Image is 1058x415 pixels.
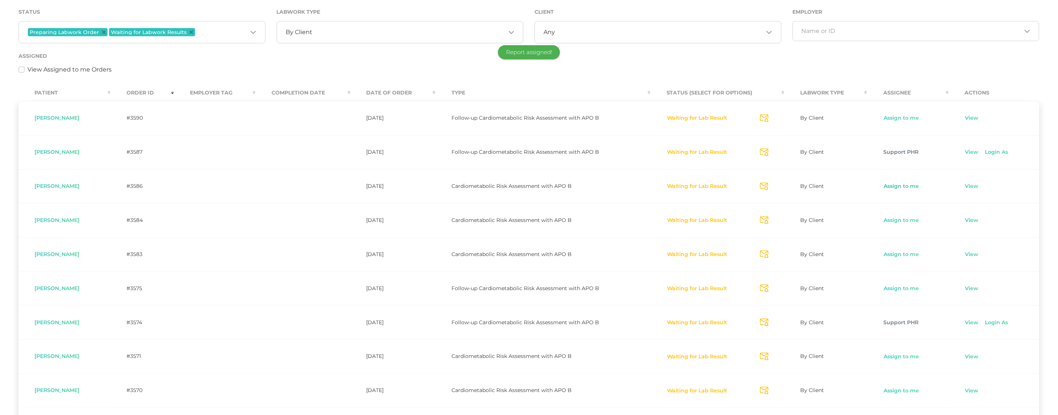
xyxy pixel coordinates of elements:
[34,319,79,326] span: [PERSON_NAME]
[883,285,919,292] a: Assign to me
[801,114,824,121] span: By Client
[760,387,769,395] svg: Send Notification
[949,84,1039,101] th: Actions
[436,84,651,101] th: Type : activate to sort column ascending
[19,21,266,43] div: Search for option
[883,217,919,224] a: Assign to me
[351,237,436,271] td: [DATE]
[111,305,174,339] td: #3574
[111,339,174,373] td: #3571
[34,114,79,121] span: [PERSON_NAME]
[965,149,979,156] a: View
[760,319,769,326] svg: Send Notification
[102,30,106,34] button: Deselect Preparing Labwork Order
[965,217,979,224] a: View
[883,319,919,326] span: Support PHR
[451,251,572,258] span: Cardiometabolic Risk Assessment with APO B
[111,135,174,169] td: #3587
[351,101,436,135] td: [DATE]
[111,203,174,237] td: #3584
[883,353,919,361] a: Assign to me
[801,149,824,155] span: By Client
[535,21,782,43] div: Search for option
[111,237,174,271] td: #3583
[34,387,79,394] span: [PERSON_NAME]
[256,84,350,101] th: Completion Date : activate to sort column ascending
[883,183,919,190] a: Assign to me
[785,84,868,101] th: Labwork Type : activate to sort column ascending
[351,203,436,237] td: [DATE]
[760,183,769,190] svg: Send Notification
[965,251,979,258] a: View
[190,30,193,34] button: Deselect Waiting for Labwork Results
[883,387,919,395] a: Assign to me
[111,271,174,305] td: #3575
[760,114,769,122] svg: Send Notification
[760,250,769,258] svg: Send Notification
[451,319,599,326] span: Follow-up Cardiometabolic Risk Assessment with APO B
[667,285,728,292] button: Waiting for Lab Result
[535,9,554,15] label: Client
[19,84,111,101] th: Patient : activate to sort column ascending
[985,319,1009,326] a: Login As
[351,305,436,339] td: [DATE]
[965,387,979,395] a: View
[351,84,436,101] th: Date Of Order : activate to sort column ascending
[34,149,79,155] span: [PERSON_NAME]
[667,114,728,122] button: Waiting for Lab Result
[451,353,572,359] span: Cardiometabolic Risk Assessment with APO B
[498,45,560,59] div: Report assigned!
[985,149,1009,156] a: Login As
[451,217,572,223] span: Cardiometabolic Risk Assessment with APO B
[667,149,728,156] button: Waiting for Lab Result
[760,285,769,292] svg: Send Notification
[667,183,728,190] button: Waiting for Lab Result
[965,114,979,122] a: View
[793,9,822,15] label: Employer
[174,84,256,101] th: Employer Tag : activate to sort column ascending
[111,30,187,35] span: Waiting for Labwork Results
[883,149,919,155] span: Support PHR
[351,373,436,408] td: [DATE]
[19,9,40,15] label: Status
[667,319,728,326] button: Waiting for Lab Result
[965,353,979,361] a: View
[451,285,599,292] span: Follow-up Cardiometabolic Risk Assessment with APO B
[883,114,919,122] a: Assign to me
[651,84,784,101] th: Status (Select for Options) : activate to sort column ascending
[801,183,824,189] span: By Client
[27,65,112,74] label: View Assigned to me Orders
[34,353,79,359] span: [PERSON_NAME]
[801,251,824,258] span: By Client
[34,217,79,223] span: [PERSON_NAME]
[667,217,728,224] button: Waiting for Lab Result
[801,217,824,223] span: By Client
[802,27,1022,35] input: Search for option
[34,285,79,292] span: [PERSON_NAME]
[451,387,572,394] span: Cardiometabolic Risk Assessment with APO B
[19,53,47,59] label: Assigned
[555,29,764,36] input: Search for option
[30,30,99,35] span: Preparing Labwork Order
[34,183,79,189] span: [PERSON_NAME]
[351,339,436,373] td: [DATE]
[197,27,247,37] input: Search for option
[667,251,728,258] button: Waiting for Lab Result
[965,285,979,292] a: View
[351,271,436,305] td: [DATE]
[667,353,728,361] button: Waiting for Lab Result
[111,373,174,408] td: #3570
[760,216,769,224] svg: Send Notification
[451,183,572,189] span: Cardiometabolic Risk Assessment with APO B
[34,251,79,258] span: [PERSON_NAME]
[451,114,599,121] span: Follow-up Cardiometabolic Risk Assessment with APO B
[965,183,979,190] a: View
[801,285,824,292] span: By Client
[312,29,506,36] input: Search for option
[351,169,436,203] td: [DATE]
[451,149,599,155] span: Follow-up Cardiometabolic Risk Assessment with APO B
[111,101,174,135] td: #3590
[277,21,524,43] div: Search for option
[801,387,824,394] span: By Client
[801,319,824,326] span: By Client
